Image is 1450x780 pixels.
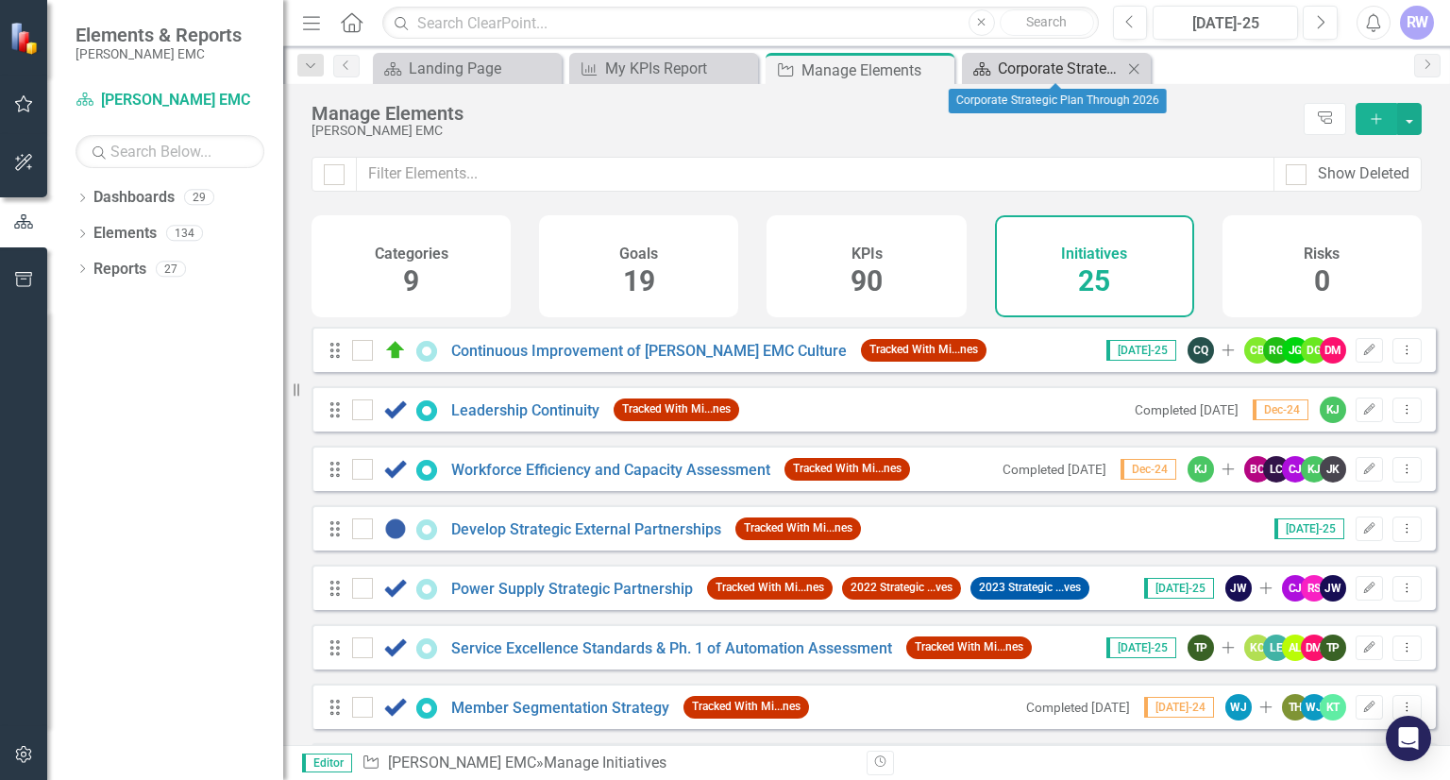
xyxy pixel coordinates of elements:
[451,699,669,717] a: Member Segmentation Strategy
[93,223,157,245] a: Elements
[1188,635,1214,661] div: TP
[451,639,892,657] a: Service Excellence Standards & Ph. 1 of Automation Assessment
[312,124,1294,138] div: [PERSON_NAME] EMC
[1061,246,1127,263] h4: Initiatives
[156,261,186,277] div: 27
[1282,694,1308,721] div: TH
[76,90,264,111] a: [PERSON_NAME] EMC
[1106,340,1176,361] span: [DATE]-25
[451,461,770,479] a: Workforce Efficiency and Capacity Assessment
[362,753,852,774] div: » Manage Initiatives
[1188,456,1214,483] div: KJ
[76,46,242,61] small: [PERSON_NAME] EMC
[1026,14,1067,29] span: Search
[384,517,407,540] img: No Information
[76,24,242,46] span: Elements & Reports
[375,246,448,263] h4: Categories
[409,57,557,80] div: Landing Page
[384,339,407,362] img: At Target
[1301,694,1327,721] div: WJ
[683,696,809,718] span: Tracked With Mi...nes
[451,342,847,360] a: Continuous Improvement of [PERSON_NAME] EMC Culture
[451,520,721,538] a: Develop Strategic External Partnerships
[906,636,1032,658] span: Tracked With Mi...nes
[1159,12,1291,35] div: [DATE]-25
[574,57,753,80] a: My KPIs Report
[356,157,1274,192] input: Filter Elements...
[619,246,658,263] h4: Goals
[1320,635,1346,661] div: TP
[1144,697,1214,718] span: [DATE]-24
[451,580,693,598] a: Power Supply Strategic Partnership
[1320,575,1346,602] div: JW
[382,7,1098,40] input: Search ClearPoint...
[93,259,146,280] a: Reports
[1263,337,1290,364] div: RG
[623,264,655,297] span: 19
[1244,337,1271,364] div: CB
[614,398,739,420] span: Tracked With Mi...nes
[384,577,407,600] img: Complete
[384,398,407,421] img: Complete
[967,57,1122,80] a: Corporate Strategic Plan Through 2026
[970,577,1089,599] span: 2023 Strategic ...ves
[1320,397,1346,423] div: KJ
[384,458,407,481] img: Complete
[801,59,950,82] div: Manage Elements
[1304,246,1340,263] h4: Risks
[851,264,883,297] span: 90
[1153,6,1298,40] button: [DATE]-25
[384,636,407,659] img: Complete
[1263,456,1290,483] div: LC
[302,754,352,772] span: Editor
[8,20,43,55] img: ClearPoint Strategy
[735,517,861,539] span: Tracked With Mi...nes
[861,339,986,361] span: Tracked With Mi...nes
[842,577,961,599] span: 2022 Strategic ...ves
[378,57,557,80] a: Landing Page
[1026,700,1130,715] small: Completed [DATE]
[93,187,175,209] a: Dashboards
[1253,399,1308,420] span: Dec-24
[1301,337,1327,364] div: DG
[1301,456,1327,483] div: KJ
[1282,635,1308,661] div: AL
[76,135,264,168] input: Search Below...
[1320,337,1346,364] div: DM
[1244,456,1271,483] div: BC
[1282,337,1308,364] div: JG
[1282,456,1308,483] div: CJ
[1244,635,1271,661] div: KC
[1225,575,1252,602] div: JW
[1078,264,1110,297] span: 25
[184,190,214,206] div: 29
[312,103,1294,124] div: Manage Elements
[1003,462,1106,477] small: Completed [DATE]
[1263,635,1290,661] div: LE
[784,458,910,480] span: Tracked With Mi...nes
[1135,402,1239,417] small: Completed [DATE]
[1400,6,1434,40] button: RW
[1106,637,1176,658] span: [DATE]-25
[707,577,833,599] span: Tracked With Mi...nes
[605,57,753,80] div: My KPIs Report
[388,754,536,772] a: [PERSON_NAME] EMC
[451,401,599,419] a: Leadership Continuity
[998,57,1122,80] div: Corporate Strategic Plan Through 2026
[384,696,407,719] img: Complete
[1318,163,1409,185] div: Show Deleted
[1301,575,1327,602] div: RS
[1144,578,1214,599] span: [DATE]-25
[1282,575,1308,602] div: CJ
[1000,9,1094,36] button: Search
[403,264,419,297] span: 9
[1320,456,1346,483] div: JK
[166,226,203,242] div: 134
[1386,716,1431,761] div: Open Intercom Messenger
[1314,264,1330,297] span: 0
[949,89,1167,113] div: Corporate Strategic Plan Through 2026
[1320,694,1346,721] div: KT
[851,246,883,263] h4: KPIs
[1121,459,1176,480] span: Dec-24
